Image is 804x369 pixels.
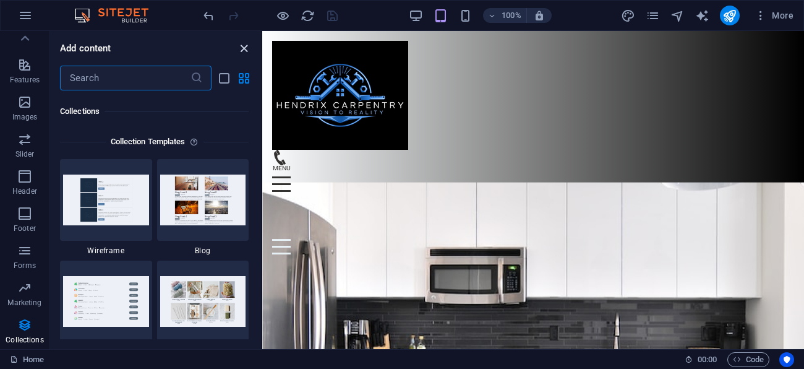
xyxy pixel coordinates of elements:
[670,8,685,23] button: navigator
[722,9,737,23] i: Publish
[695,8,710,23] button: text_generator
[755,9,793,22] span: More
[12,186,37,196] p: Header
[15,149,35,159] p: Slider
[60,159,152,256] div: Wireframe
[670,9,685,23] i: Navigator
[646,8,661,23] button: pages
[157,246,249,256] span: Blog
[483,8,527,23] button: 100%
[534,10,545,21] i: On resize automatically adjust zoom level to fit chosen device.
[236,71,251,85] button: grid-view
[14,261,36,271] p: Forms
[621,9,635,23] i: Design (Ctrl+Alt+Y)
[63,175,149,225] img: wireframe_extension.jpg
[14,224,36,233] p: Footer
[12,112,38,122] p: Images
[7,298,41,308] p: Marketing
[216,71,231,85] button: list-view
[300,8,315,23] button: reload
[6,335,43,345] p: Collections
[63,276,149,326] img: jobs_extension.jpg
[106,134,190,149] h6: Collection Templates
[60,66,190,90] input: Search
[779,352,794,367] button: Usercentrics
[720,6,740,25] button: publish
[10,352,44,367] a: Click to cancel selection. Double-click to open Pages
[695,9,709,23] i: AI Writer
[71,8,164,23] img: Editor Logo
[646,9,660,23] i: Pages (Ctrl+Alt+S)
[621,8,636,23] button: design
[698,352,717,367] span: 00 00
[502,8,521,23] h6: 100%
[202,9,216,23] i: Undo: Change preview image (Ctrl+Z)
[190,134,203,149] i: Each template - except the Collections listing - comes with a preconfigured design and collection...
[685,352,717,367] h6: Session time
[750,6,798,25] button: More
[706,355,708,364] span: :
[160,276,246,326] img: product_gallery_extension.jpg
[157,159,249,256] div: Blog
[60,104,249,119] h6: Collections
[201,8,216,23] button: undo
[236,41,251,56] button: close panel
[160,175,246,225] img: blog_extension.jpg
[727,352,769,367] button: Code
[10,75,40,85] p: Features
[60,246,152,256] span: Wireframe
[733,352,764,367] span: Code
[60,41,111,56] h6: Add content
